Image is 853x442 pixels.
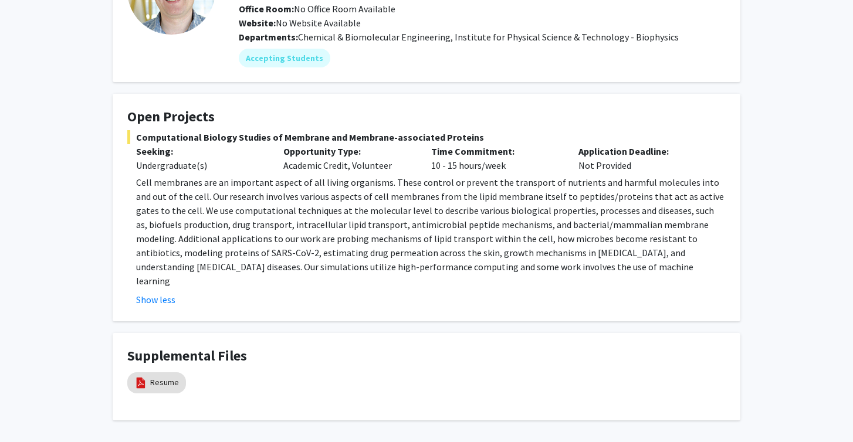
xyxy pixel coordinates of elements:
[127,108,726,125] h4: Open Projects
[127,348,726,365] h4: Supplemental Files
[422,144,570,172] div: 10 - 15 hours/week
[239,3,395,15] span: No Office Room Available
[136,293,175,307] button: Show less
[150,376,179,389] a: Resume
[570,144,717,172] div: Not Provided
[134,376,147,389] img: pdf_icon.png
[239,17,276,29] b: Website:
[578,144,708,158] p: Application Deadline:
[275,144,422,172] div: Academic Credit, Volunteer
[239,17,361,29] span: No Website Available
[136,144,266,158] p: Seeking:
[431,144,561,158] p: Time Commitment:
[283,144,413,158] p: Opportunity Type:
[136,158,266,172] div: Undergraduate(s)
[239,31,298,43] b: Departments:
[239,3,294,15] b: Office Room:
[239,49,330,67] mat-chip: Accepting Students
[127,130,726,144] span: Computational Biology Studies of Membrane and Membrane-associated Proteins
[9,389,50,433] iframe: Chat
[298,31,679,43] span: Chemical & Biomolecular Engineering, Institute for Physical Science & Technology - Biophysics
[136,175,726,288] p: Cell membranes are an important aspect of all living organisms. These control or prevent the tran...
